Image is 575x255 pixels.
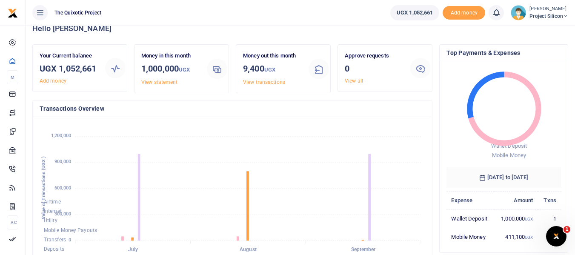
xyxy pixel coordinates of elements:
td: Wallet Deposit [446,209,494,228]
small: [PERSON_NAME] [529,6,568,13]
th: Expense [446,191,494,209]
td: 2 [538,228,561,246]
td: 1,000,000 [494,209,538,228]
li: Wallet ballance [387,5,443,20]
tspan: 0 [69,237,71,243]
h3: 0 [345,62,403,75]
a: View all [345,78,363,84]
h4: Transactions Overview [40,104,425,113]
img: profile-user [511,5,526,20]
span: Project Silicon [529,12,568,20]
p: Money in this month [141,52,200,60]
p: Your Current balance [40,52,98,60]
span: 1 [564,226,570,233]
th: Txns [538,191,561,209]
td: 1 [538,209,561,228]
text: Value of Transactions (UGX ) [41,156,46,220]
a: logo-small logo-large logo-large [8,9,18,16]
td: Mobile Money [446,228,494,246]
small: UGX [179,66,190,73]
a: View transactions [243,79,285,85]
span: Airtime [44,199,61,205]
a: profile-user [PERSON_NAME] Project Silicon [511,5,568,20]
h6: [DATE] to [DATE] [446,167,561,188]
tspan: 300,000 [54,211,71,217]
h3: UGX 1,052,661 [40,62,98,75]
td: 411,100 [494,228,538,246]
span: The Quixotic Project [51,9,105,17]
h3: 9,400 [243,62,302,76]
a: Add money [40,78,66,84]
span: Deposits [44,246,64,252]
span: Utility [44,218,57,224]
tspan: September [351,247,376,253]
span: Mobile Money [492,152,526,158]
iframe: Intercom live chat [546,226,566,246]
h4: Top Payments & Expenses [446,48,561,57]
tspan: July [128,247,138,253]
h4: Hello [PERSON_NAME] [32,24,568,33]
span: UGX 1,052,661 [397,9,433,17]
span: Mobile Money Payouts [44,227,97,233]
small: UGX [525,217,533,221]
li: M [7,70,18,84]
th: Amount [494,191,538,209]
a: UGX 1,052,661 [390,5,439,20]
tspan: 1,200,000 [51,133,71,139]
tspan: 600,000 [54,185,71,191]
li: Ac [7,215,18,229]
li: Toup your wallet [443,6,485,20]
img: logo-small [8,8,18,18]
span: Wallet Deposit [491,143,527,149]
span: Add money [443,6,485,20]
a: View statement [141,79,177,85]
p: Money out this month [243,52,302,60]
span: Transfers [44,237,66,243]
p: Approve requests [345,52,403,60]
tspan: 900,000 [54,159,71,165]
a: Add money [443,9,485,15]
span: Internet [44,208,62,214]
small: UGX [525,235,533,240]
h3: 1,000,000 [141,62,200,76]
small: UGX [264,66,275,73]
